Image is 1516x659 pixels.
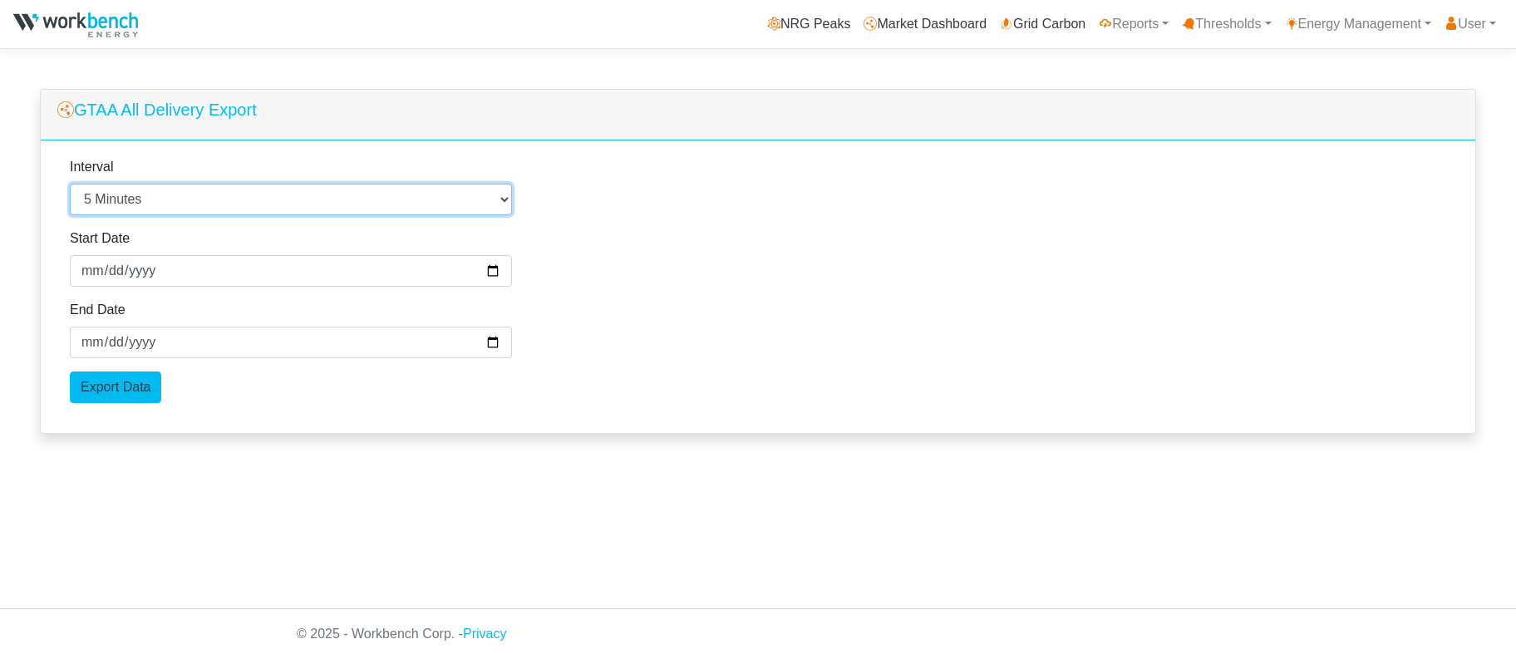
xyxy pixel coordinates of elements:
[1175,7,1277,41] a: Thresholds
[13,12,138,37] img: NRGPeaks.png
[463,627,506,641] a: Privacy
[70,300,126,320] label: End Date
[1092,7,1175,41] a: Reports
[57,100,257,120] h5: GTAA All Delivery Export
[760,7,857,41] a: NRG Peaks
[1438,7,1503,41] a: User
[1278,7,1439,41] a: Energy Management
[70,157,113,177] label: Interval
[70,229,130,248] label: Start Date
[284,609,1232,659] div: © 2025 - Workbench Corp. -
[857,7,993,41] a: Market Dashboard
[993,7,1092,41] a: Grid Carbon
[70,371,161,403] input: Export Data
